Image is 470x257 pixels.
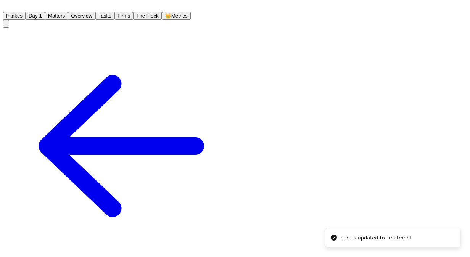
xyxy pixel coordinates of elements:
[3,12,26,20] button: Intakes
[45,12,68,19] a: Matters
[68,12,95,20] button: Overview
[95,12,114,20] button: Tasks
[114,12,133,19] a: Firms
[3,5,12,11] a: Home
[3,12,26,19] a: Intakes
[165,13,171,19] span: crown
[26,12,45,19] a: Day 1
[68,12,95,19] a: Overview
[133,12,162,20] button: The Flock
[162,12,191,19] a: crownMetrics
[3,3,12,10] img: Finch Logo
[171,13,188,19] span: Metrics
[133,12,162,19] a: The Flock
[162,12,191,20] button: crownMetrics
[45,12,68,20] button: Matters
[26,12,45,20] button: Day 1
[340,234,412,242] div: Status updated to Treatment
[95,12,114,19] a: Tasks
[114,12,133,20] button: Firms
